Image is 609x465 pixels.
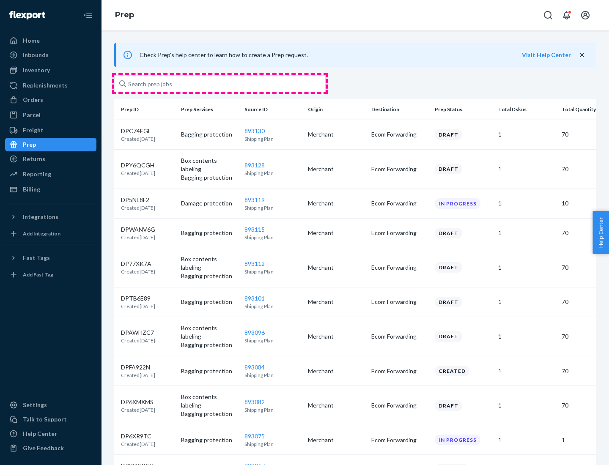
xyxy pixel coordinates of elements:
a: Returns [5,152,96,166]
div: Talk to Support [23,415,67,424]
div: Draft [435,129,462,140]
p: Bagging protection [181,298,238,306]
div: In progress [435,198,480,209]
p: Bagging protection [181,367,238,375]
button: Visit Help Center [522,51,571,59]
span: Check Prep's help center to learn how to create a Prep request. [140,51,308,58]
p: 1 [498,229,555,237]
a: 893119 [244,196,265,203]
p: 1 [498,165,555,173]
p: 1 [498,130,555,139]
th: Origin [304,99,368,120]
a: Settings [5,398,96,412]
a: Add Integration [5,227,96,241]
span: Help Center [593,211,609,254]
p: Box contents labeling [181,393,238,410]
div: Add Fast Tag [23,271,53,278]
a: 893128 [244,161,265,169]
p: DPY6QCGH [121,161,155,170]
p: Ecom Forwarding [371,401,428,410]
p: DP6XR9TC [121,432,155,440]
div: Draft [435,331,462,342]
button: Give Feedback [5,441,96,455]
p: DPWANV6G [121,225,155,234]
div: Draft [435,400,462,411]
p: DPAWHZC7 [121,328,155,337]
div: Inventory [23,66,50,74]
div: Replenishments [23,81,68,90]
img: Flexport logo [9,11,45,19]
p: DPTB6E89 [121,294,155,303]
div: Orders [23,96,43,104]
div: Billing [23,185,40,194]
a: Talk to Support [5,413,96,426]
p: Shipping Plan [244,204,301,211]
a: Prep [5,138,96,151]
div: Home [23,36,40,45]
p: Created [DATE] [121,135,155,142]
p: Ecom Forwarding [371,367,428,375]
div: Created [435,366,469,376]
p: 1 [498,199,555,208]
div: Inbounds [23,51,49,59]
p: Merchant [308,436,365,444]
div: Fast Tags [23,254,50,262]
div: Integrations [23,213,58,221]
p: Created [DATE] [121,303,155,310]
p: Ecom Forwarding [371,199,428,208]
a: Home [5,34,96,47]
div: Freight [23,126,44,134]
p: Ecom Forwarding [371,332,428,341]
p: Damage protection [181,199,238,208]
button: Close Navigation [80,7,96,24]
p: DP77XK7A [121,260,155,268]
p: 1 [498,263,555,272]
p: Created [DATE] [121,406,155,413]
p: 1 [498,298,555,306]
p: Shipping Plan [244,440,301,448]
p: Merchant [308,367,365,375]
p: Created [DATE] [121,372,155,379]
p: DP5NL8F2 [121,196,155,204]
p: Shipping Plan [244,406,301,413]
a: Prep [115,10,134,19]
p: 1 [498,401,555,410]
p: Shipping Plan [244,234,301,241]
p: Merchant [308,332,365,341]
div: Reporting [23,170,51,178]
a: 893096 [244,329,265,336]
p: Ecom Forwarding [371,436,428,444]
a: Freight [5,123,96,137]
p: DPC74EGL [121,127,155,135]
p: Bagging protection [181,229,238,237]
p: Created [DATE] [121,234,155,241]
button: Open notifications [558,7,575,24]
p: Shipping Plan [244,337,301,344]
p: Created [DATE] [121,204,155,211]
p: Created [DATE] [121,337,155,344]
div: Add Integration [23,230,60,237]
th: Destination [368,99,431,120]
p: Bagging protection [181,173,238,182]
div: Draft [435,228,462,238]
button: Integrations [5,210,96,224]
button: Fast Tags [5,251,96,265]
p: DPFA922N [121,363,155,372]
button: Open Search Box [540,7,557,24]
p: 1 [498,332,555,341]
div: Settings [23,401,47,409]
div: Draft [435,297,462,307]
p: Bagging protection [181,130,238,139]
p: Created [DATE] [121,268,155,275]
p: 1 [498,367,555,375]
p: Box contents labeling [181,255,238,272]
th: Prep Status [431,99,495,120]
div: Returns [23,155,45,163]
p: Bagging protection [181,341,238,349]
a: Help Center [5,427,96,440]
p: Shipping Plan [244,268,301,275]
p: Merchant [308,199,365,208]
p: Merchant [308,298,365,306]
p: Created [DATE] [121,440,155,448]
div: Parcel [23,111,41,119]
